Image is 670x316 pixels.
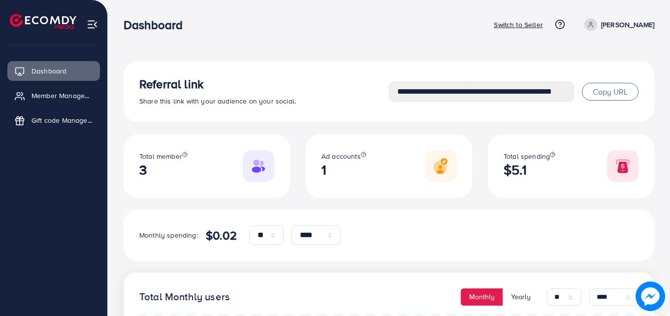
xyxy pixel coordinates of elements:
[321,162,366,178] h2: 1
[7,61,100,81] a: Dashboard
[636,281,665,311] img: image
[504,162,555,178] h2: $5.1
[139,229,198,241] p: Monthly spending:
[461,288,503,306] button: Monthly
[139,162,188,178] h2: 3
[139,151,182,161] span: Total member
[139,291,230,303] h4: Total Monthly users
[321,151,361,161] span: Ad accounts
[494,19,543,31] p: Switch to Seller
[580,18,654,31] a: [PERSON_NAME]
[32,91,93,101] span: Member Management
[243,150,274,182] img: Responsive image
[503,288,539,306] button: Yearly
[607,150,638,182] img: Responsive image
[7,110,100,130] a: Gift code Management
[601,19,654,31] p: [PERSON_NAME]
[87,19,98,30] img: menu
[582,83,638,101] button: Copy URL
[139,77,389,91] h3: Referral link
[593,86,628,97] span: Copy URL
[206,228,237,243] h4: $0.02
[425,150,456,182] img: Responsive image
[32,115,93,125] span: Gift code Management
[124,18,191,32] h3: Dashboard
[10,14,76,29] img: logo
[32,66,66,76] span: Dashboard
[504,151,550,161] span: Total spending
[139,96,296,106] span: Share this link with your audience on your social.
[7,86,100,105] a: Member Management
